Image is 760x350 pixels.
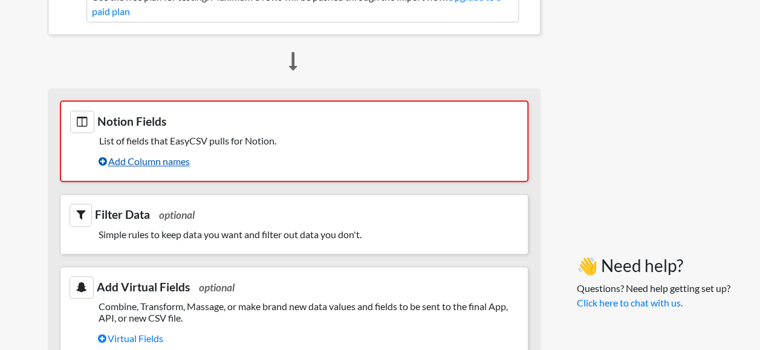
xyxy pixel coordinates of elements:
[159,209,195,221] span: optional
[99,151,518,172] a: Add Column names
[577,281,730,310] p: Questions? Need help getting set up?
[70,204,519,226] h3: Filter Data
[70,276,519,299] h3: Add Virtual Fields
[577,256,730,276] h3: 👋 Need help?
[199,281,235,294] span: optional
[577,297,683,308] a: Click here to chat with us.
[70,135,518,146] h5: List of fields that EasyCSV pulls for Notion.
[70,300,519,323] h5: Combine, Transform, Massage, or make brand new data values and fields to be sent to the final App...
[70,111,518,133] h3: Notion Fields
[98,328,519,349] a: Virtual Fields
[70,228,519,240] h5: Simple rules to keep data you want and filter out data you don't.
[700,290,745,335] iframe: Drift Widget Chat Controller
